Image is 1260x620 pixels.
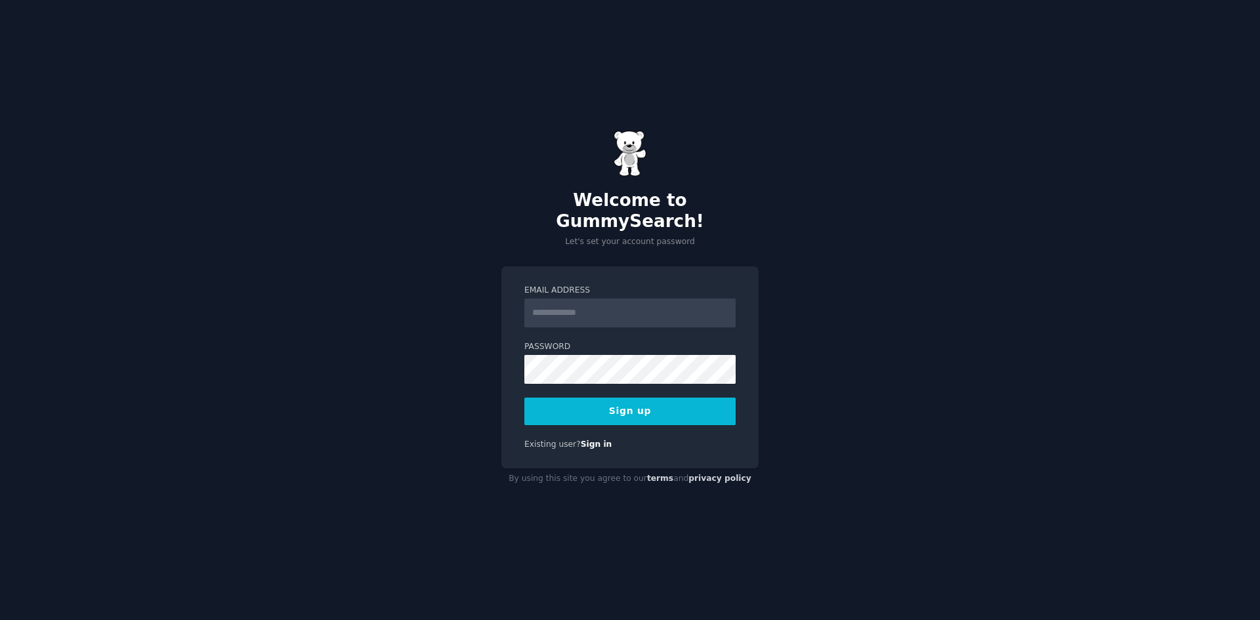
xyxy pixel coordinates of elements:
label: Password [524,341,736,353]
img: Gummy Bear [614,131,646,176]
div: By using this site you agree to our and [501,468,759,489]
p: Let's set your account password [501,236,759,248]
button: Sign up [524,398,736,425]
h2: Welcome to GummySearch! [501,190,759,232]
a: Sign in [581,440,612,449]
label: Email Address [524,285,736,297]
a: privacy policy [688,474,751,483]
a: terms [647,474,673,483]
span: Existing user? [524,440,581,449]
